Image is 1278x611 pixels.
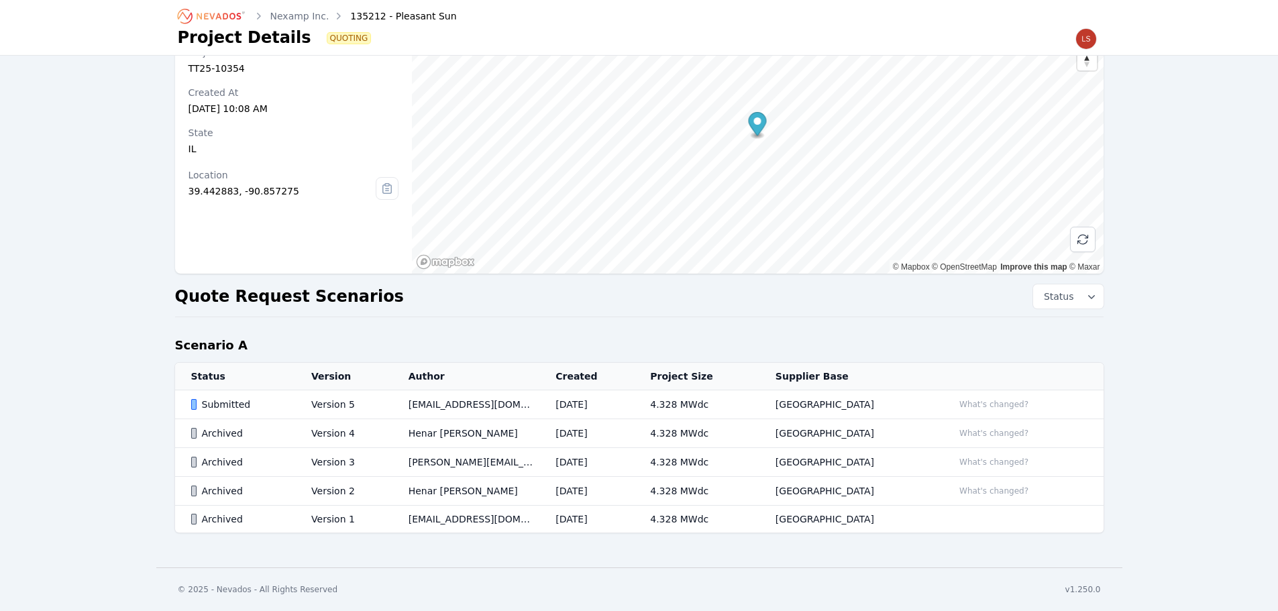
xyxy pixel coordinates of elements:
td: Version 3 [295,448,392,477]
a: Nexamp Inc. [270,9,329,23]
div: State [189,126,399,140]
th: Project Size [634,363,759,390]
div: TT25-10354 [189,62,399,75]
td: [DATE] [539,390,634,419]
th: Created [539,363,634,390]
nav: Breadcrumb [178,5,457,27]
div: Archived [191,455,289,469]
td: 4.328 MWdc [634,390,759,419]
td: [GEOGRAPHIC_DATA] [759,506,937,533]
tr: SubmittedVersion 5[EMAIL_ADDRESS][DOMAIN_NAME][DATE]4.328 MWdc[GEOGRAPHIC_DATA]What's changed? [175,390,1104,419]
td: Version 4 [295,419,392,448]
td: [EMAIL_ADDRESS][DOMAIN_NAME] [392,506,540,533]
div: Created At [189,86,399,99]
h2: Quote Request Scenarios [175,286,404,307]
button: Reset bearing to north [1077,51,1097,70]
td: Version 1 [295,506,392,533]
div: Archived [191,484,289,498]
div: IL [189,142,399,156]
tr: ArchivedVersion 3[PERSON_NAME][EMAIL_ADDRESS][PERSON_NAME][DOMAIN_NAME][DATE]4.328 MWdc[GEOGRAPHI... [175,448,1104,477]
a: Mapbox [893,262,930,272]
button: What's changed? [953,426,1034,441]
td: [DATE] [539,506,634,533]
canvas: Map [412,5,1103,274]
a: Maxar [1069,262,1100,272]
span: Quoting [327,33,371,44]
td: [DATE] [539,419,634,448]
td: [GEOGRAPHIC_DATA] [759,390,937,419]
div: Location [189,168,376,182]
img: lsukhram@nexamp.com [1075,28,1097,50]
span: Reset bearing to north [1077,52,1097,70]
td: [GEOGRAPHIC_DATA] [759,448,937,477]
tr: ArchivedVersion 1[EMAIL_ADDRESS][DOMAIN_NAME][DATE]4.328 MWdc[GEOGRAPHIC_DATA] [175,506,1104,533]
div: Submitted [191,398,289,411]
th: Supplier Base [759,363,937,390]
td: [DATE] [539,477,634,506]
td: [PERSON_NAME][EMAIL_ADDRESS][PERSON_NAME][DOMAIN_NAME] [392,448,540,477]
td: Version 2 [295,477,392,506]
td: [DATE] [539,448,634,477]
th: Version [295,363,392,390]
td: 4.328 MWdc [634,419,759,448]
a: Mapbox homepage [416,254,475,270]
th: Status [175,363,296,390]
td: [GEOGRAPHIC_DATA] [759,419,937,448]
td: [GEOGRAPHIC_DATA] [759,477,937,506]
td: 4.328 MWdc [634,448,759,477]
div: Archived [191,427,289,440]
td: [EMAIL_ADDRESS][DOMAIN_NAME] [392,390,540,419]
td: Henar [PERSON_NAME] [392,419,540,448]
button: Status [1033,284,1104,309]
td: 4.328 MWdc [634,477,759,506]
td: Henar [PERSON_NAME] [392,477,540,506]
span: Status [1039,290,1074,303]
button: What's changed? [953,397,1034,412]
h1: Project Details [178,27,311,48]
div: 135212 - Pleasant Sun [331,9,456,23]
div: Map marker [749,112,767,140]
div: v1.250.0 [1065,584,1101,595]
th: Author [392,363,540,390]
div: 39.442883, -90.857275 [189,184,376,198]
tr: ArchivedVersion 4Henar [PERSON_NAME][DATE]4.328 MWdc[GEOGRAPHIC_DATA]What's changed? [175,419,1104,448]
div: [DATE] 10:08 AM [189,102,399,115]
a: Improve this map [1000,262,1067,272]
div: Archived [191,512,289,526]
a: OpenStreetMap [932,262,997,272]
td: 4.328 MWdc [634,506,759,533]
button: What's changed? [953,484,1034,498]
td: Version 5 [295,390,392,419]
button: What's changed? [953,455,1034,469]
tr: ArchivedVersion 2Henar [PERSON_NAME][DATE]4.328 MWdc[GEOGRAPHIC_DATA]What's changed? [175,477,1104,506]
h2: Scenario A [175,336,248,355]
div: © 2025 - Nevados - All Rights Reserved [178,584,338,595]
